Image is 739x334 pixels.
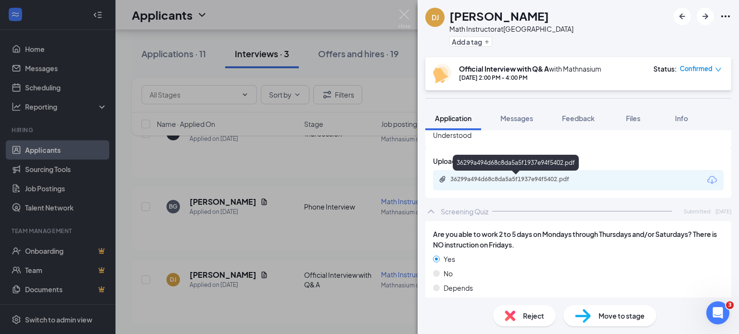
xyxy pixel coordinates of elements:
div: 36299a494d68c8da5a5f1937e94f5402.pdf [450,175,585,183]
div: with Mathnasium [459,64,601,74]
span: 3 [726,301,734,309]
svg: Plus [484,39,490,45]
svg: ArrowLeftNew [676,11,688,22]
div: Screening Quiz [441,207,488,216]
span: Depends [444,283,473,293]
iframe: Intercom live chat [706,301,729,324]
span: Yes [444,254,455,264]
span: Confirmed [680,64,713,74]
span: Reject [523,310,544,321]
h1: [PERSON_NAME] [449,8,549,24]
span: Understood [433,130,724,140]
svg: Paperclip [439,175,446,183]
svg: Download [706,174,718,186]
span: Application [435,114,471,123]
svg: ArrowRight [700,11,711,22]
span: Feedback [562,114,595,123]
a: Paperclip36299a494d68c8da5a5f1937e94f5402.pdf [439,175,595,185]
svg: Ellipses [720,11,731,22]
div: 36299a494d68c8da5a5f1937e94f5402.pdf [453,155,579,171]
div: Status : [653,64,677,74]
span: Submitted: [684,207,712,215]
button: PlusAdd a tag [449,37,492,47]
div: [DATE] 2:00 PM - 4:00 PM [459,74,601,82]
button: ArrowLeftNew [674,8,691,25]
span: [DATE] [715,207,731,215]
span: Messages [500,114,533,123]
button: ArrowRight [697,8,714,25]
svg: ChevronUp [425,206,437,217]
span: Info [675,114,688,123]
span: Move to stage [599,310,645,321]
div: Math Instructor at [GEOGRAPHIC_DATA] [449,24,573,34]
span: down [715,66,722,73]
span: Upload Resume [433,156,484,166]
span: Are you able to work 2 to 5 days on Mondays through Thursdays and/or Saturdays? There is NO instr... [433,229,724,250]
b: Official Interview with Q& A [459,64,549,73]
div: DJ [432,12,439,22]
span: No [444,268,453,279]
span: Files [626,114,640,123]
